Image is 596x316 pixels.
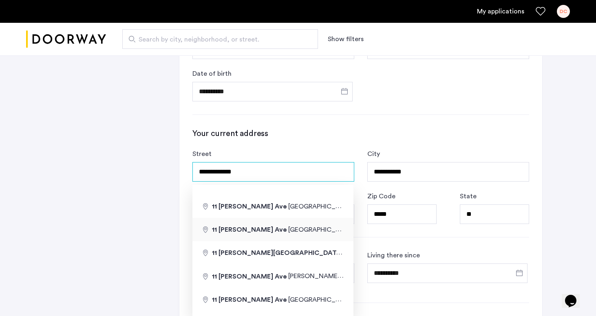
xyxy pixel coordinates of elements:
[212,273,217,280] span: 11
[26,24,106,55] a: Cazamio logo
[212,203,217,210] span: 11
[212,226,217,233] span: 11
[288,203,496,210] span: [GEOGRAPHIC_DATA], [GEOGRAPHIC_DATA], [GEOGRAPHIC_DATA]
[26,24,106,55] img: logo
[557,5,570,18] div: DC
[192,128,529,139] h3: Your current address
[219,296,287,303] span: [PERSON_NAME] Ave
[367,149,380,159] label: City
[514,268,524,278] button: Open calendar
[192,69,232,79] label: Date of birth
[212,296,217,303] span: 11
[219,273,287,280] span: [PERSON_NAME] Ave
[212,250,217,256] span: 11
[367,191,395,201] label: Zip Code
[219,226,287,233] span: [PERSON_NAME] Ave
[345,250,552,256] span: [GEOGRAPHIC_DATA], [GEOGRAPHIC_DATA], [GEOGRAPHIC_DATA]
[288,296,496,303] span: [GEOGRAPHIC_DATA], [GEOGRAPHIC_DATA], [GEOGRAPHIC_DATA]
[192,149,212,159] label: Street
[367,250,420,260] label: Living there since
[477,7,524,16] a: My application
[328,34,364,44] button: Show or hide filters
[536,7,545,16] a: Favorites
[340,86,349,96] button: Open calendar
[562,283,588,308] iframe: chat widget
[288,226,496,233] span: [GEOGRAPHIC_DATA], [GEOGRAPHIC_DATA], [GEOGRAPHIC_DATA]
[139,35,295,44] span: Search by city, neighborhood, or street.
[288,272,478,279] span: [PERSON_NAME] [GEOGRAPHIC_DATA], [GEOGRAPHIC_DATA]
[460,191,477,201] label: State
[219,203,287,210] span: [PERSON_NAME] Ave
[122,29,318,49] input: Apartment Search
[219,249,344,256] span: [PERSON_NAME][GEOGRAPHIC_DATA]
